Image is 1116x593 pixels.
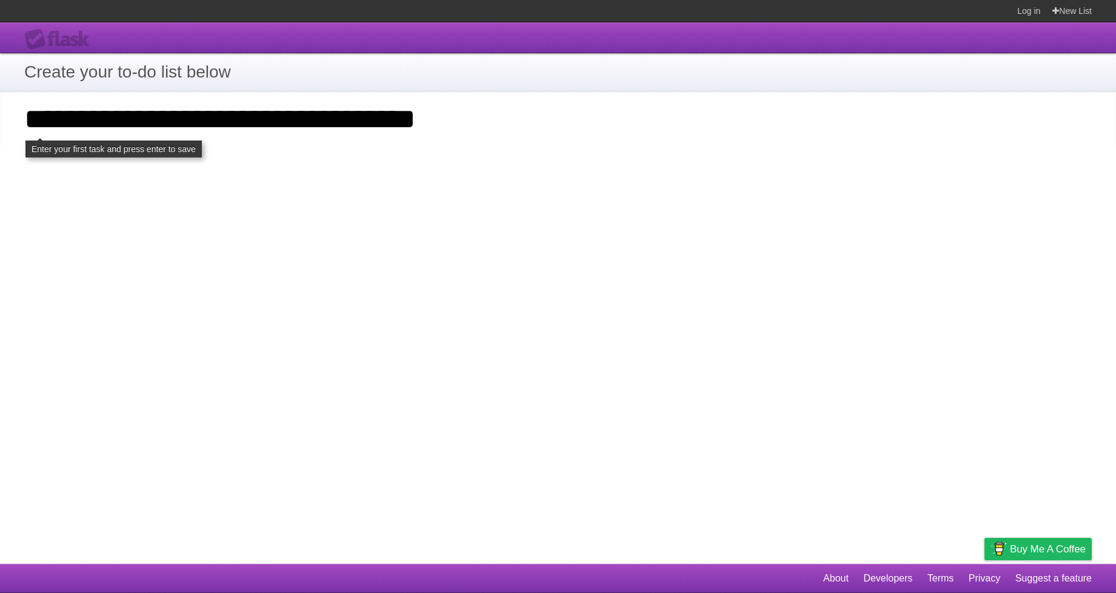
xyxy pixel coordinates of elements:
[24,59,1092,85] h1: Create your to-do list below
[863,567,912,590] a: Developers
[1010,538,1086,560] span: Buy me a coffee
[823,567,849,590] a: About
[984,538,1092,560] a: Buy me a coffee
[24,28,97,50] div: Flask
[991,538,1007,559] img: Buy me a coffee
[1015,567,1092,590] a: Suggest a feature
[969,567,1000,590] a: Privacy
[927,567,954,590] a: Terms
